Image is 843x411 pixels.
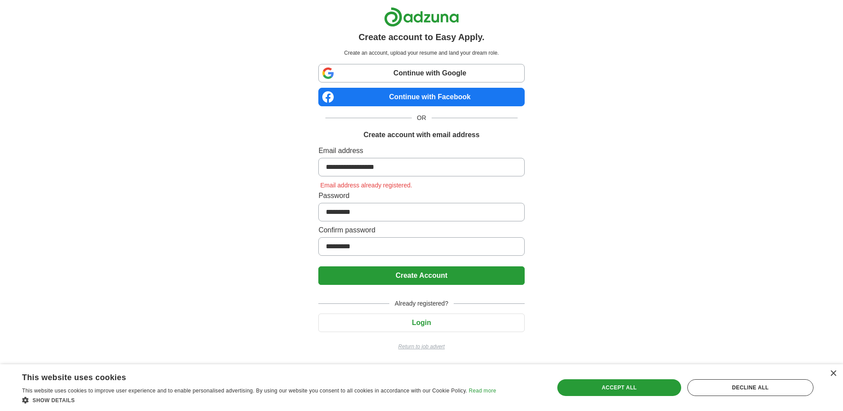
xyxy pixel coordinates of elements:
[318,64,524,82] a: Continue with Google
[22,396,496,404] div: Show details
[22,370,474,383] div: This website uses cookies
[33,397,75,404] span: Show details
[389,299,453,308] span: Already registered?
[318,88,524,106] a: Continue with Facebook
[22,388,467,394] span: This website uses cookies to improve user experience and to enable personalised advertising. By u...
[318,225,524,235] label: Confirm password
[318,343,524,351] a: Return to job advert
[363,130,479,140] h1: Create account with email address
[384,7,459,27] img: Adzuna logo
[830,370,836,377] div: Close
[687,379,813,396] div: Decline all
[412,113,432,123] span: OR
[469,388,496,394] a: Read more, opens a new window
[557,379,681,396] div: Accept all
[318,191,524,201] label: Password
[318,319,524,326] a: Login
[320,49,522,57] p: Create an account, upload your resume and land your dream role.
[318,182,414,189] span: Email address already registered.
[318,146,524,156] label: Email address
[318,266,524,285] button: Create Account
[358,30,485,44] h1: Create account to Easy Apply.
[318,314,524,332] button: Login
